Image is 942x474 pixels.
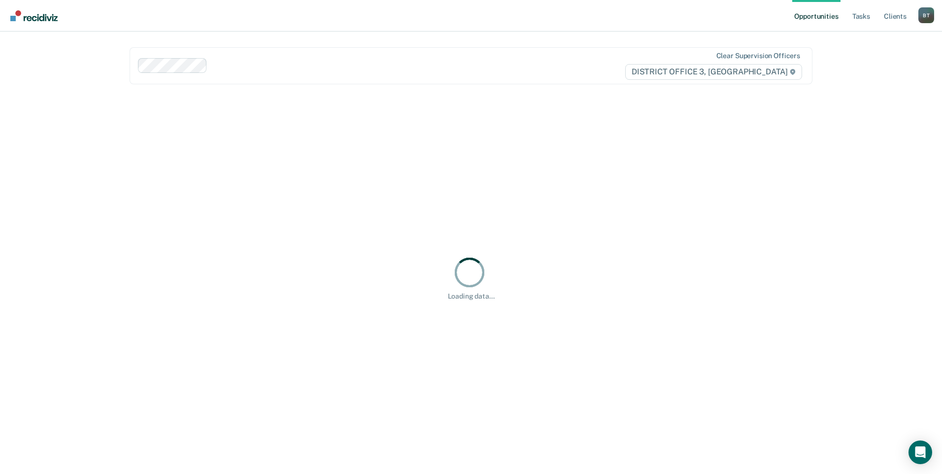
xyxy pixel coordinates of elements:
div: Open Intercom Messenger [908,440,932,464]
div: Clear supervision officers [716,52,800,60]
span: DISTRICT OFFICE 3, [GEOGRAPHIC_DATA] [625,64,802,80]
div: B T [918,7,934,23]
button: Profile dropdown button [918,7,934,23]
div: Loading data... [448,292,495,301]
img: Recidiviz [10,10,58,21]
